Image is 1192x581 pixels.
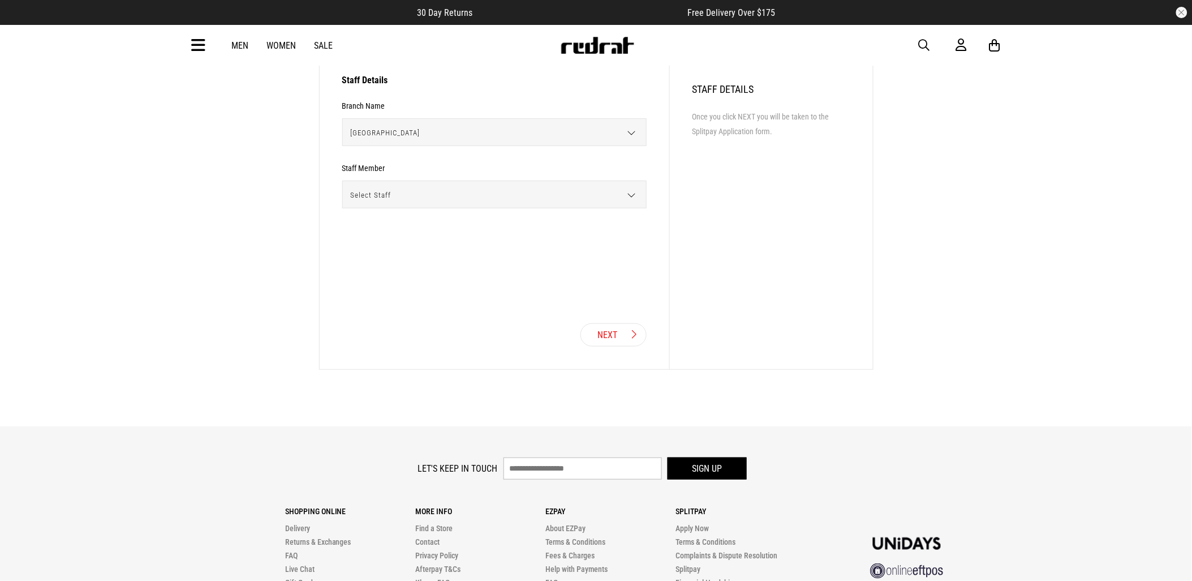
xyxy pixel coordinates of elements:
[545,565,608,574] a: Help with Payments
[418,7,473,18] span: 30 Day Returns
[545,551,595,560] a: Fees & Charges
[675,524,709,533] a: Apply Now
[415,507,545,516] p: More Info
[342,101,385,110] h3: Branch Name
[675,551,777,560] a: Complaints & Dispute Resolution
[232,40,249,51] a: Men
[342,164,385,173] h3: Staff Member
[415,524,453,533] a: Find a Store
[692,110,850,138] li: Once you click NEXT you will be taken to the Splitpay Application form.
[668,458,747,480] button: Sign up
[545,537,605,546] a: Terms & Conditions
[496,7,665,18] iframe: Customer reviews powered by Trustpilot
[580,323,647,347] button: Next
[343,181,638,209] span: Select Staff
[692,83,850,95] h2: Staff Details
[675,565,700,574] a: Splitpay
[545,507,675,516] p: Ezpay
[285,565,315,574] a: Live Chat
[415,537,440,546] a: Contact
[675,537,735,546] a: Terms & Conditions
[9,5,43,39] button: Open LiveChat chat widget
[285,524,310,533] a: Delivery
[267,40,296,51] a: Women
[315,40,333,51] a: Sale
[342,75,647,92] h3: Staff Details
[285,537,351,546] a: Returns & Exchanges
[415,565,461,574] a: Afterpay T&Cs
[415,551,458,560] a: Privacy Policy
[418,463,498,474] label: Let's keep in touch
[870,563,944,579] img: online eftpos
[285,507,415,516] p: Shopping Online
[285,551,298,560] a: FAQ
[545,524,586,533] a: About EZPay
[688,7,776,18] span: Free Delivery Over $175
[343,119,638,147] span: [GEOGRAPHIC_DATA]
[873,537,941,550] img: Unidays
[675,507,806,516] p: Splitpay
[560,37,635,54] img: Redrat logo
